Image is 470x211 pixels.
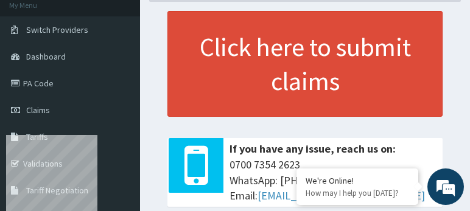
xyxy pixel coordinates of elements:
span: 0700 7354 2623 WhatsApp: [PHONE_NUMBER] Email: [230,157,437,204]
p: How may I help you today? [306,188,409,198]
div: We're Online! [306,175,409,186]
span: Switch Providers [26,24,88,35]
span: Claims [26,105,50,116]
a: [EMAIL_ADDRESS][DOMAIN_NAME] [258,189,425,202]
b: If you have any issue, reach us on: [230,142,396,156]
span: Dashboard [26,51,66,62]
span: Tariffs [26,131,48,142]
a: Click here to submit claims [167,11,443,117]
